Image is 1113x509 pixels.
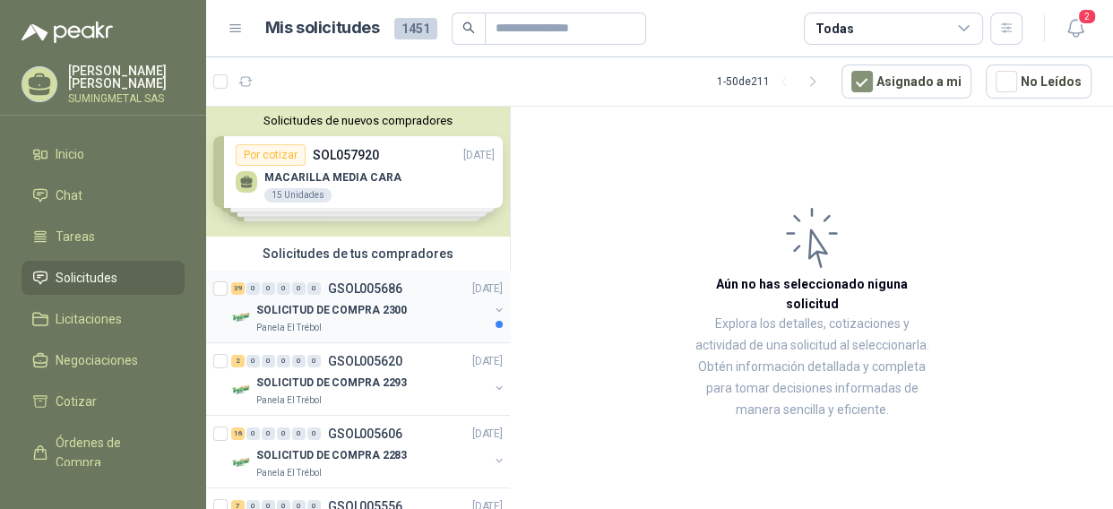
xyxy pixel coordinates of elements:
div: Solicitudes de nuevos compradoresPor cotizarSOL057920[DATE] MACARILLA MEDIA CARA15 UnidadesPor co... [206,107,510,237]
img: Company Logo [231,306,253,328]
p: Panela El Trébol [256,466,322,480]
div: 0 [277,427,290,440]
button: Solicitudes de nuevos compradores [213,114,503,127]
button: 2 [1059,13,1091,45]
p: Panela El Trébol [256,321,322,335]
span: Inicio [56,144,84,164]
div: 0 [277,355,290,367]
img: Company Logo [231,452,253,473]
img: Logo peakr [22,22,113,43]
div: 0 [292,427,306,440]
div: 0 [307,427,321,440]
a: Negociaciones [22,343,185,377]
div: 1 - 50 de 211 [717,67,827,96]
div: 0 [246,355,260,367]
div: 0 [262,355,275,367]
a: 16 0 0 0 0 0 GSOL005606[DATE] Company LogoSOLICITUD DE COMPRA 2283Panela El Trébol [231,423,506,480]
p: SUMINGMETAL SAS [68,93,185,104]
span: Negociaciones [56,350,138,370]
button: No Leídos [986,65,1091,99]
div: 0 [246,282,260,295]
p: [DATE] [472,280,503,298]
a: Órdenes de Compra [22,426,185,479]
span: Órdenes de Compra [56,433,168,472]
h3: Aún no has seleccionado niguna solicitud [690,274,934,314]
p: GSOL005686 [328,282,402,295]
p: Explora los detalles, cotizaciones y actividad de una solicitud al seleccionarla. Obtén informaci... [690,314,934,421]
button: Asignado a mi [841,65,971,99]
div: Todas [815,19,853,39]
h1: Mis solicitudes [265,15,380,41]
a: 39 0 0 0 0 0 GSOL005686[DATE] Company LogoSOLICITUD DE COMPRA 2300Panela El Trébol [231,278,506,335]
p: SOLICITUD DE COMPRA 2293 [256,375,407,392]
div: 0 [262,427,275,440]
p: Panela El Trébol [256,393,322,408]
p: SOLICITUD DE COMPRA 2300 [256,302,407,319]
a: Chat [22,178,185,212]
p: SOLICITUD DE COMPRA 2283 [256,447,407,464]
div: 0 [246,427,260,440]
a: Cotizar [22,384,185,418]
p: [PERSON_NAME] [PERSON_NAME] [68,65,185,90]
div: 16 [231,427,245,440]
p: [DATE] [472,353,503,370]
span: Tareas [56,227,95,246]
div: Solicitudes de tus compradores [206,237,510,271]
div: 0 [307,355,321,367]
a: Tareas [22,220,185,254]
div: 39 [231,282,245,295]
span: Chat [56,185,82,205]
a: Inicio [22,137,185,171]
span: Solicitudes [56,268,117,288]
span: 1451 [394,18,437,39]
div: 0 [307,282,321,295]
img: Company Logo [231,379,253,401]
p: [DATE] [472,426,503,443]
p: GSOL005620 [328,355,402,367]
div: 0 [292,282,306,295]
span: Cotizar [56,392,97,411]
div: 0 [292,355,306,367]
div: 2 [231,355,245,367]
a: Licitaciones [22,302,185,336]
p: GSOL005606 [328,427,402,440]
span: search [462,22,475,34]
div: 0 [277,282,290,295]
a: 2 0 0 0 0 0 GSOL005620[DATE] Company LogoSOLICITUD DE COMPRA 2293Panela El Trébol [231,350,506,408]
span: 2 [1077,8,1097,25]
a: Solicitudes [22,261,185,295]
div: 0 [262,282,275,295]
span: Licitaciones [56,309,122,329]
